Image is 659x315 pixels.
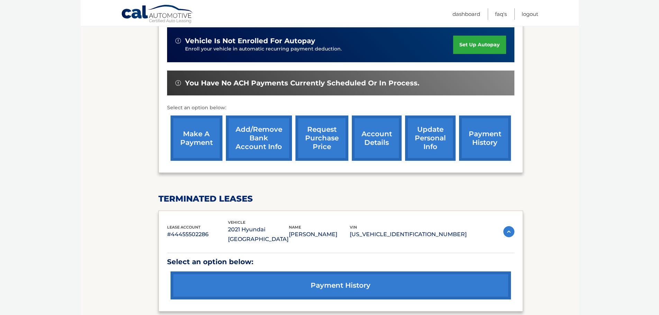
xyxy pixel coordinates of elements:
span: vin [350,225,357,230]
img: alert-white.svg [175,80,181,86]
span: name [289,225,301,230]
a: Dashboard [452,8,480,20]
a: Logout [522,8,538,20]
img: accordion-active.svg [503,226,514,237]
h2: terminated leases [158,194,523,204]
p: 2021 Hyundai [GEOGRAPHIC_DATA] [228,225,289,244]
p: Select an option below: [167,104,514,112]
a: request purchase price [295,115,348,161]
span: vehicle is not enrolled for autopay [185,37,315,45]
p: [US_VEHICLE_IDENTIFICATION_NUMBER] [350,230,467,239]
span: vehicle [228,220,245,225]
a: payment history [171,271,511,299]
a: FAQ's [495,8,507,20]
p: #44455502286 [167,230,228,239]
img: alert-white.svg [175,38,181,44]
a: account details [352,115,402,161]
a: update personal info [405,115,456,161]
a: set up autopay [453,36,506,54]
a: make a payment [171,115,222,161]
span: lease account [167,225,201,230]
span: You have no ACH payments currently scheduled or in process. [185,79,419,87]
a: Add/Remove bank account info [226,115,292,161]
p: Enroll your vehicle in automatic recurring payment deduction. [185,45,454,53]
p: [PERSON_NAME] [289,230,350,239]
p: Select an option below: [167,256,514,268]
a: payment history [459,115,511,161]
a: Cal Automotive [121,4,194,25]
